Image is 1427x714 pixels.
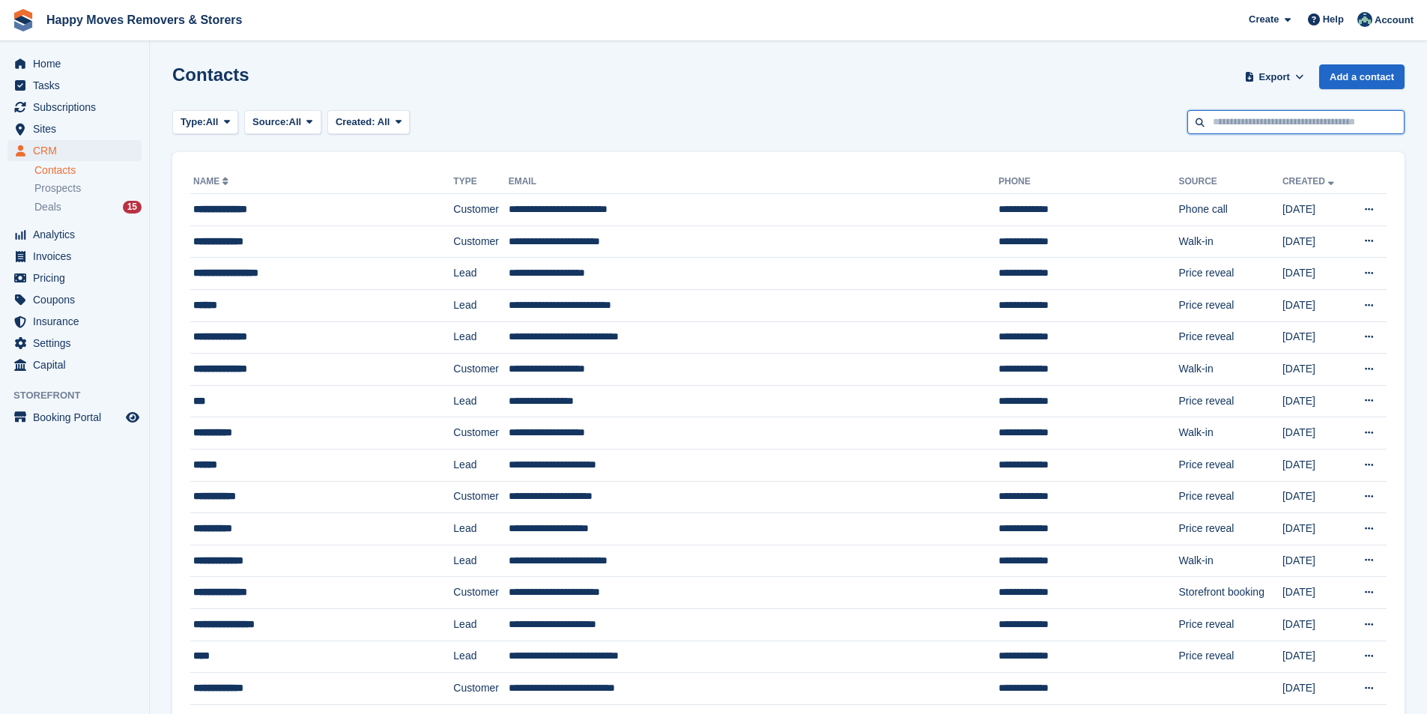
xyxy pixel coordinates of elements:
a: Happy Moves Removers & Storers [40,7,248,32]
td: Lead [453,641,508,673]
span: Created: [336,116,375,127]
td: [DATE] [1282,577,1348,609]
td: [DATE] [1282,385,1348,417]
td: Customer [453,417,508,450]
td: Customer [453,673,508,705]
td: Price reveal [1179,385,1282,417]
img: Admin [1357,12,1372,27]
td: Lead [453,608,508,641]
span: Coupons [33,289,123,310]
th: Source [1179,170,1282,194]
a: menu [7,311,142,332]
span: Analytics [33,224,123,245]
td: [DATE] [1282,608,1348,641]
td: [DATE] [1282,354,1348,386]
td: [DATE] [1282,226,1348,258]
a: menu [7,140,142,161]
span: All [289,115,302,130]
td: Walk-in [1179,545,1282,577]
img: stora-icon-8386f47178a22dfd0bd8f6a31ec36ba5ce8667c1dd55bd0f319d3a0aa187defe.svg [12,9,34,31]
td: Customer [453,226,508,258]
span: Settings [33,333,123,354]
td: Price reveal [1179,481,1282,513]
span: Deals [34,200,61,214]
span: All [378,116,390,127]
a: menu [7,289,142,310]
span: Export [1259,70,1290,85]
span: Subscriptions [33,97,123,118]
td: Price reveal [1179,258,1282,290]
a: menu [7,267,142,288]
a: Contacts [34,163,142,178]
button: Type: All [172,110,238,135]
td: Customer [453,481,508,513]
span: Sites [33,118,123,139]
span: Storefront [13,388,149,403]
td: Price reveal [1179,449,1282,481]
td: [DATE] [1282,641,1348,673]
span: Prospects [34,181,81,196]
button: Source: All [244,110,321,135]
span: Pricing [33,267,123,288]
span: Source: [252,115,288,130]
a: Deals 15 [34,199,142,215]
td: Lead [453,545,508,577]
td: Price reveal [1179,608,1282,641]
div: 15 [123,201,142,214]
button: Export [1241,64,1307,89]
a: Preview store [124,408,142,426]
th: Phone [999,170,1178,194]
a: Prospects [34,181,142,196]
td: Phone call [1179,194,1282,226]
td: Lead [453,289,508,321]
td: Customer [453,194,508,226]
td: Price reveal [1179,321,1282,354]
a: menu [7,224,142,245]
a: menu [7,118,142,139]
span: Booking Portal [33,407,123,428]
a: Name [193,176,231,187]
span: Type: [181,115,206,130]
span: Invoices [33,246,123,267]
span: Capital [33,354,123,375]
td: [DATE] [1282,194,1348,226]
td: [DATE] [1282,258,1348,290]
a: menu [7,333,142,354]
td: [DATE] [1282,545,1348,577]
span: CRM [33,140,123,161]
a: menu [7,53,142,74]
a: menu [7,75,142,96]
td: Customer [453,354,508,386]
span: Home [33,53,123,74]
td: Lead [453,321,508,354]
span: Help [1323,12,1344,27]
td: Price reveal [1179,289,1282,321]
td: Walk-in [1179,417,1282,450]
a: Created [1282,176,1337,187]
span: All [206,115,219,130]
span: Create [1249,12,1279,27]
span: Tasks [33,75,123,96]
td: Storefront booking [1179,577,1282,609]
td: Walk-in [1179,354,1282,386]
th: Email [509,170,999,194]
a: menu [7,97,142,118]
th: Type [453,170,508,194]
td: Price reveal [1179,513,1282,545]
a: Add a contact [1319,64,1405,89]
td: [DATE] [1282,417,1348,450]
td: [DATE] [1282,321,1348,354]
span: Account [1375,13,1414,28]
td: [DATE] [1282,481,1348,513]
td: Lead [453,449,508,481]
td: Customer [453,577,508,609]
td: [DATE] [1282,289,1348,321]
td: Lead [453,513,508,545]
td: Walk-in [1179,226,1282,258]
span: Insurance [33,311,123,332]
td: Lead [453,385,508,417]
td: [DATE] [1282,673,1348,705]
td: Lead [453,258,508,290]
td: [DATE] [1282,513,1348,545]
td: Price reveal [1179,641,1282,673]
